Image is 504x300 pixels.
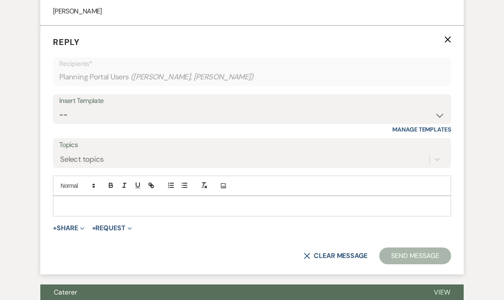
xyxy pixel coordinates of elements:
p: [PERSON_NAME] [53,6,451,17]
button: Share [53,225,84,232]
span: ( [PERSON_NAME], [PERSON_NAME] ) [131,71,254,83]
button: Clear message [304,253,367,259]
span: + [53,225,57,232]
div: Insert Template [59,95,445,107]
button: Send Message [379,247,451,264]
a: Manage Templates [392,126,451,133]
button: Request [92,225,132,232]
p: Recipients* [59,58,445,69]
span: Reply [53,37,80,47]
span: View [434,288,450,297]
span: Caterer [54,288,77,297]
div: Select topics [60,154,104,165]
span: + [92,225,96,232]
label: Topics [59,139,445,151]
div: Planning Portal Users [59,69,445,85]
